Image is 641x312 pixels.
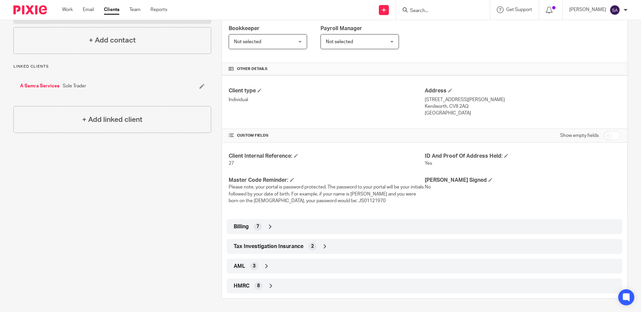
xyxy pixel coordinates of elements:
span: Please note, your portal is password protected. The password to your portal will be your initials... [229,185,424,203]
span: Get Support [506,7,532,12]
img: Pixie [13,5,47,14]
a: A Samra Services [20,83,59,89]
a: Team [129,6,140,13]
span: 2 [311,243,314,250]
a: Clients [104,6,119,13]
p: Kenilworth, CV8 2AQ [425,103,621,110]
span: Yes [425,161,432,166]
p: Individual [229,96,424,103]
p: [GEOGRAPHIC_DATA] [425,110,621,116]
span: 3 [253,263,255,269]
label: Show empty fields [560,132,599,139]
span: Not selected [326,40,353,44]
span: 27 [229,161,234,166]
p: Linked clients [13,64,211,69]
span: Tax Investigation Insurance [234,243,303,250]
h4: + Add linked client [82,114,142,125]
a: Email [83,6,94,13]
span: 7 [256,223,259,230]
span: Bookkeeper [229,26,259,31]
h4: Address [425,87,621,94]
h4: CUSTOM FIELDS [229,133,424,138]
span: Billing [234,223,249,230]
p: [STREET_ADDRESS][PERSON_NAME] [425,96,621,103]
span: No [425,185,431,189]
h4: [PERSON_NAME] Signed [425,177,621,184]
p: [PERSON_NAME] [569,6,606,13]
input: Search [409,8,470,14]
a: Work [62,6,73,13]
span: Payroll Manager [320,26,362,31]
span: 8 [257,283,260,289]
span: Not selected [234,40,261,44]
a: Reports [151,6,167,13]
span: AML [234,263,245,270]
span: Other details [237,66,268,72]
h4: ID And Proof Of Address Held: [425,153,621,160]
h4: Master Code Reminder: [229,177,424,184]
img: svg%3E [609,5,620,15]
h4: Client Internal Reference: [229,153,424,160]
h4: + Add contact [89,35,136,46]
span: HMRC [234,283,249,290]
h4: Client type [229,87,424,94]
span: Sole Trader [63,83,86,89]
